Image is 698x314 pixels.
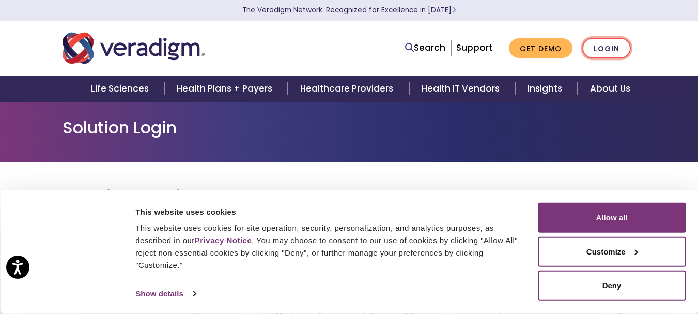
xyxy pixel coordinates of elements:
[63,118,636,138] h1: Solution Login
[509,38,572,58] a: Get Demo
[63,187,636,205] h2: Veradigm Solutions
[582,38,631,59] a: Login
[242,5,456,15] a: The Veradigm Network: Recognized for Excellence in [DATE]Learn More
[63,31,205,65] img: Veradigm logo
[452,5,456,15] span: Learn More
[135,286,195,302] a: Show details
[135,205,526,218] div: This website uses cookies
[409,76,515,102] a: Health IT Vendors
[578,76,643,102] a: About Us
[164,76,288,102] a: Health Plans + Payers
[538,236,686,266] button: Customize
[288,76,409,102] a: Healthcare Providers
[456,41,492,54] a: Support
[538,271,686,301] button: Deny
[135,222,526,272] div: This website uses cookies for site operation, security, personalization, and analytics purposes, ...
[195,236,252,245] a: Privacy Notice
[515,76,578,102] a: Insights
[538,203,686,233] button: Allow all
[405,41,445,55] a: Search
[79,76,164,102] a: Life Sciences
